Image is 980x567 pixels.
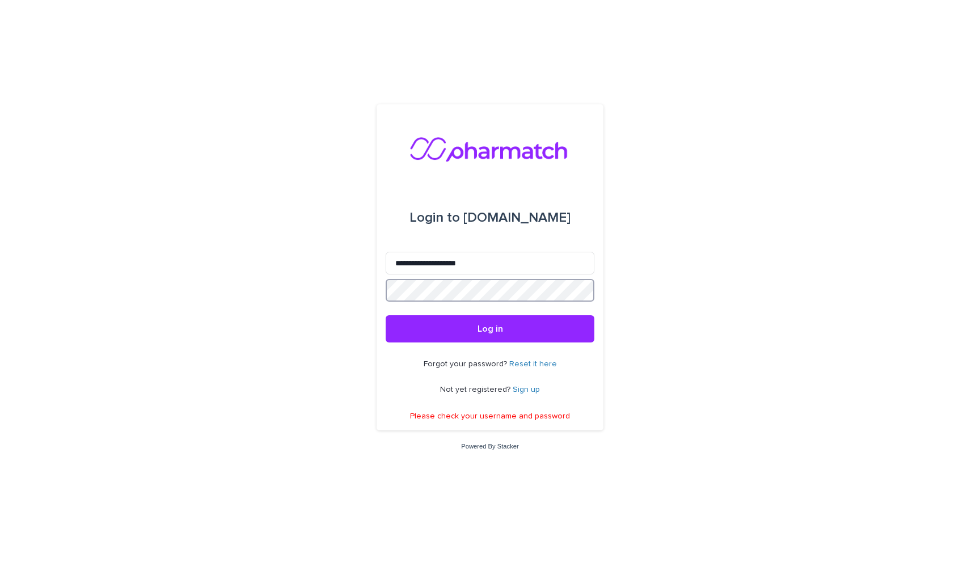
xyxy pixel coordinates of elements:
[409,132,571,166] img: nMxkRIEURaCxZB0ULbfH
[478,324,503,333] span: Log in
[461,443,518,450] a: Powered By Stacker
[410,412,570,421] p: Please check your username and password
[509,360,557,368] a: Reset it here
[513,386,540,393] a: Sign up
[409,202,571,234] div: [DOMAIN_NAME]
[440,386,513,393] span: Not yet registered?
[409,211,460,225] span: Login to
[386,315,594,342] button: Log in
[424,360,509,368] span: Forgot your password?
